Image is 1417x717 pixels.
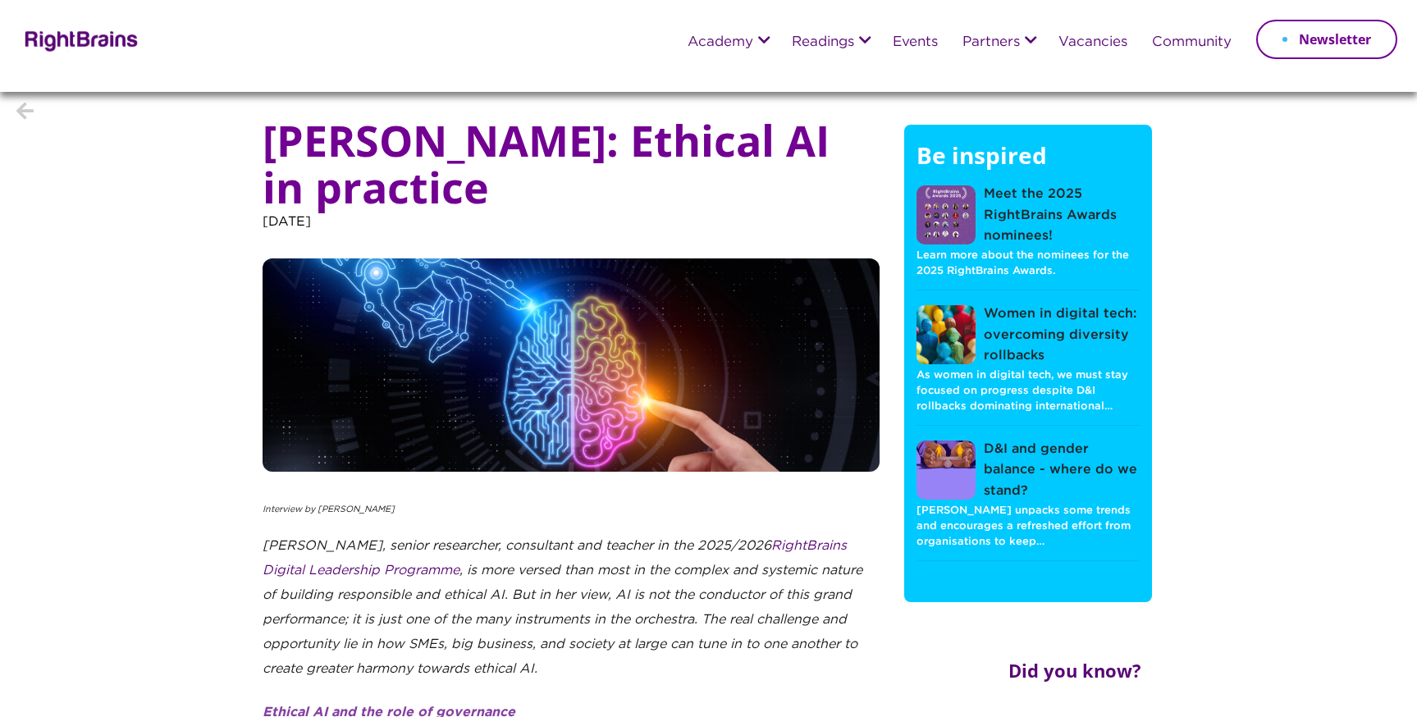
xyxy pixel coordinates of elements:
h1: [PERSON_NAME]: Ethical AI in practice [263,116,880,210]
p: Learn more about the nominees for the 2025 RightBrains Awards. [916,247,1140,280]
p: [DATE] [263,210,880,258]
p: [PERSON_NAME] unpacks some trends and encourages a refreshed effort from organisations to keep… [916,502,1140,550]
a: Partners [962,35,1020,50]
a: Vacancies [1058,35,1127,50]
a: Community [1152,35,1232,50]
a: D&I and gender balance - where do we stand? [916,439,1140,502]
h5: Be inspired [916,141,1140,185]
a: RightBrains Digital Leadership Programme [263,540,847,577]
a: Events [893,35,938,50]
a: Readings [792,35,854,50]
a: Meet the 2025 RightBrains Awards nominees! [916,184,1140,247]
a: Women in digital tech: overcoming diversity rollbacks [916,304,1140,367]
em: [PERSON_NAME], senior researcher, consultant and teacher in the 2025/2026 , is more versed than m... [263,540,862,675]
h2: Did you know? [1008,656,1141,692]
a: Newsletter [1256,20,1397,59]
em: Interview by [PERSON_NAME] [263,505,395,514]
a: Academy [688,35,753,50]
img: Rightbrains [20,28,139,52]
p: As women in digital tech, we must stay focused on progress despite D&I rollbacks dominating inter... [916,367,1140,415]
